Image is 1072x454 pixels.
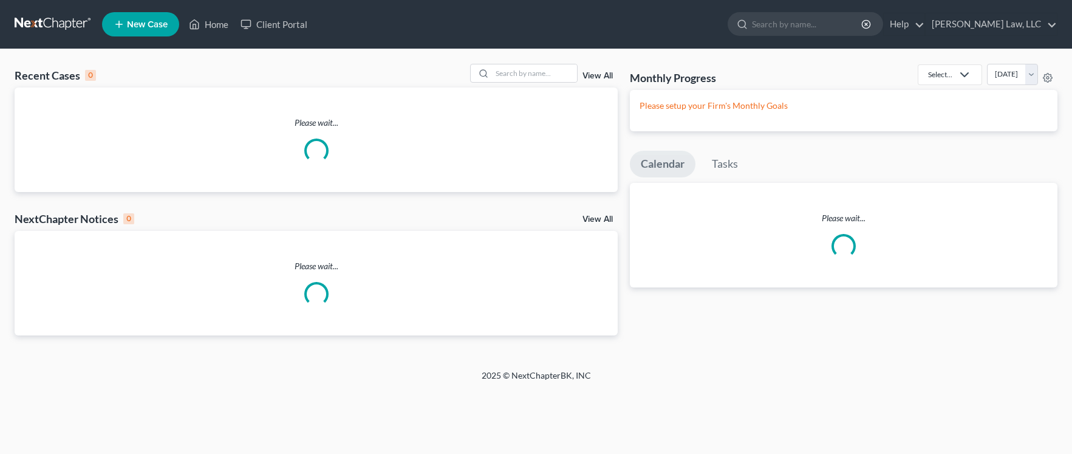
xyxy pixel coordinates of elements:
[15,68,96,83] div: Recent Cases
[127,20,168,29] span: New Case
[582,215,613,224] a: View All
[190,370,883,391] div: 2025 © NextChapterBK, INC
[752,13,863,35] input: Search by name...
[630,71,716,85] h3: Monthly Progress
[85,70,96,81] div: 0
[123,213,134,224] div: 0
[15,212,134,226] div: NextChapter Notices
[884,13,924,35] a: Help
[630,151,695,177] a: Calendar
[492,64,577,82] input: Search by name...
[926,13,1057,35] a: [PERSON_NAME] Law, LLC
[928,69,952,80] div: Select...
[234,13,313,35] a: Client Portal
[183,13,234,35] a: Home
[15,260,618,272] p: Please wait...
[630,212,1057,224] p: Please wait...
[640,100,1048,112] p: Please setup your Firm's Monthly Goals
[582,72,613,80] a: View All
[15,117,618,129] p: Please wait...
[701,151,749,177] a: Tasks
